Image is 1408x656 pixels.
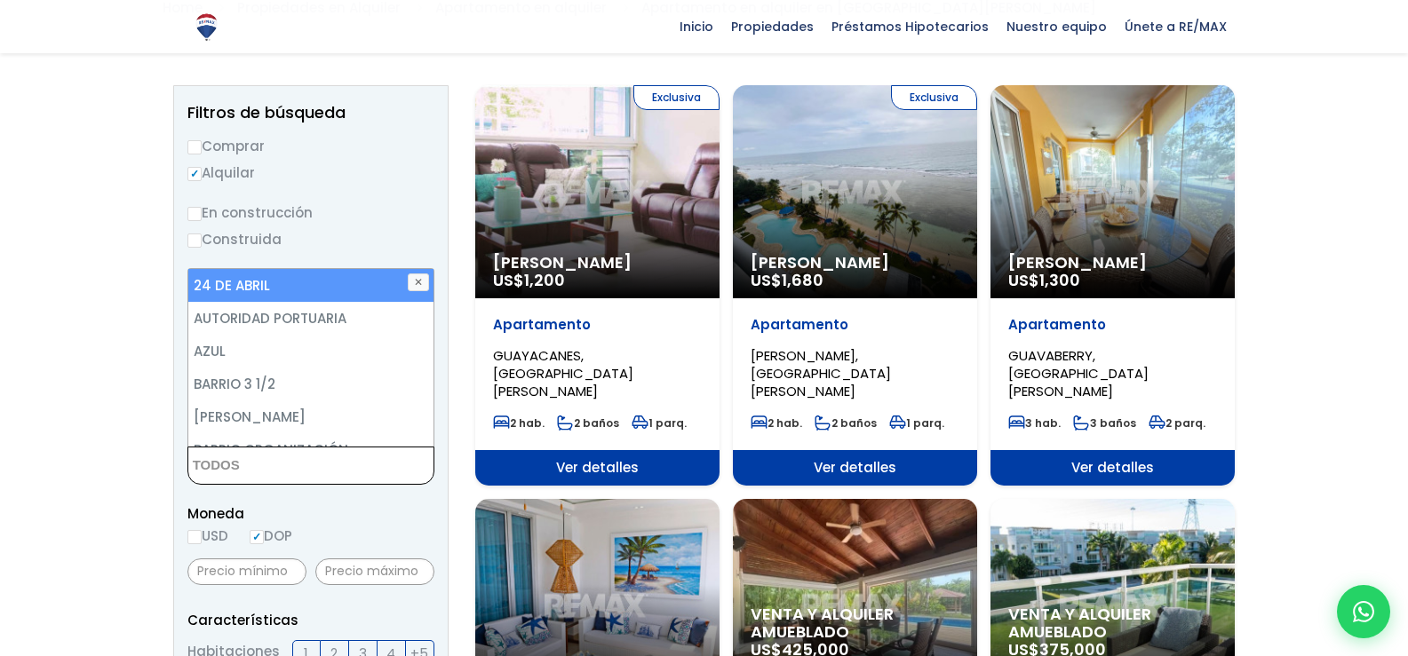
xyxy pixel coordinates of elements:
span: 1 parq. [889,415,944,431]
span: 2 hab. [493,415,545,431]
span: Propiedades [722,13,823,40]
span: [PERSON_NAME] [751,254,959,272]
input: USD [187,530,202,544]
button: ✕ [408,273,429,291]
span: Préstamos Hipotecarios [823,13,998,40]
span: 2 baños [557,415,619,431]
span: 2 parq. [1149,415,1205,431]
span: Ver detalles [990,450,1235,486]
span: [PERSON_NAME] [493,254,702,272]
li: BARRIO ORGANIZACIÓN [188,433,434,466]
input: Precio mínimo [187,558,306,585]
a: [PERSON_NAME] US$1,300 Apartamento GUAVABERRY, [GEOGRAPHIC_DATA][PERSON_NAME] 3 hab. 3 baños 2 pa... [990,85,1235,486]
p: Apartamento [493,316,702,334]
a: Exclusiva [PERSON_NAME] US$1,680 Apartamento [PERSON_NAME], [GEOGRAPHIC_DATA][PERSON_NAME] 2 hab.... [733,85,977,486]
span: Ver detalles [733,450,977,486]
span: Exclusiva [633,85,720,110]
span: 1,680 [782,269,823,291]
input: Alquilar [187,167,202,181]
input: DOP [250,530,264,544]
span: [PERSON_NAME] [1008,254,1217,272]
span: Únete a RE/MAX [1116,13,1236,40]
span: Venta y alquiler amueblado [751,605,959,641]
span: 1,300 [1039,269,1080,291]
input: Comprar [187,140,202,154]
span: 1 parq. [632,415,687,431]
li: AUTORIDAD PORTUARIA [188,302,434,335]
li: [PERSON_NAME] [188,400,434,433]
span: 1,200 [524,269,565,291]
span: GUAVABERRY, [GEOGRAPHIC_DATA][PERSON_NAME] [1008,346,1149,400]
span: US$ [751,269,823,291]
li: AZUL [188,335,434,368]
p: Apartamento [751,316,959,334]
label: USD [187,525,228,547]
textarea: Search [188,447,361,486]
span: Ver detalles [475,450,720,486]
span: [PERSON_NAME], [GEOGRAPHIC_DATA][PERSON_NAME] [751,346,891,400]
label: Comprar [187,135,434,157]
input: Precio máximo [315,558,434,585]
li: 24 DE ABRIL [188,269,434,302]
input: Construida [187,233,202,248]
span: 2 hab. [751,415,802,431]
label: Construida [187,228,434,250]
span: Venta y alquiler amueblado [1008,605,1217,641]
a: Exclusiva [PERSON_NAME] US$1,200 Apartamento GUAYACANES, [GEOGRAPHIC_DATA][PERSON_NAME] 2 hab. 2 ... [475,85,720,486]
span: 2 baños [815,415,877,431]
span: 3 baños [1073,415,1136,431]
input: En construcción [187,207,202,221]
li: BARRIO 3 1/2 [188,368,434,400]
span: Moneda [187,502,434,525]
span: 3 hab. [1008,415,1061,431]
label: Alquilar [187,162,434,184]
span: US$ [1008,269,1080,291]
h2: Filtros de búsqueda [187,104,434,122]
p: Características [187,609,434,631]
span: Nuestro equipo [998,13,1116,40]
p: Apartamento [1008,316,1217,334]
img: Logo de REMAX [191,12,222,43]
label: DOP [250,525,292,547]
span: US$ [493,269,565,291]
span: Exclusiva [891,85,977,110]
span: Inicio [671,13,722,40]
label: En construcción [187,202,434,224]
span: GUAYACANES, [GEOGRAPHIC_DATA][PERSON_NAME] [493,346,633,400]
